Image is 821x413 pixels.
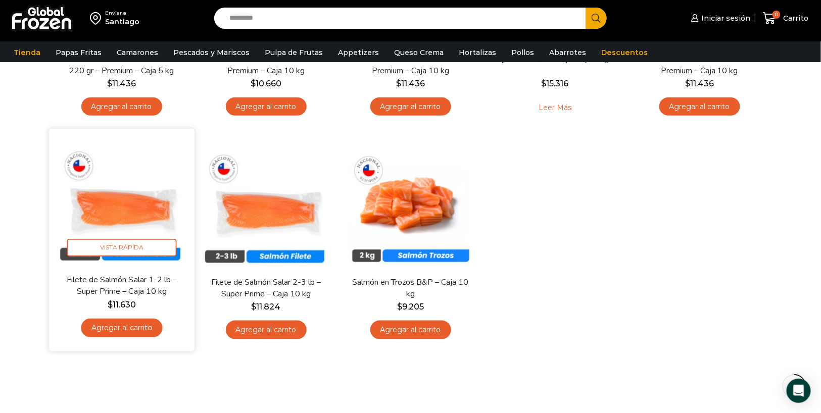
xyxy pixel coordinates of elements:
a: Agregar al carrito: “Salmón en Porciones de 180 a 220 gr - Premium - Caja 5 kg” [81,97,162,116]
a: Iniciar sesión [689,8,750,28]
span: Vista Rápida [67,239,176,256]
a: Agregar al carrito: “Filete de Salmón Salar 1-2 lb - Super Prime - Caja 10 kg” [81,319,162,337]
div: Enviar a [105,10,139,17]
span: $ [685,79,690,88]
a: Filete de Salmón Salar 2-3 lb – Super Prime – Caja 10 kg [208,277,324,300]
bdi: 9.205 [397,302,424,312]
a: 0 Carrito [760,7,811,30]
div: Santiago [105,17,139,27]
bdi: 11.630 [107,300,135,309]
bdi: 11.436 [685,79,714,88]
bdi: 15.316 [542,79,569,88]
a: Filete de Salmón Salar 1-2 lb – Super Prime – Caja 10 kg [63,274,180,298]
a: Salmón en Porciones de 180 a 220 gr – Premium – Caja 5 kg [63,54,179,77]
a: Agregar al carrito: “Filete de Salmón Salar 2-3 lb - Super Prime - Caja 10 kg” [226,321,307,339]
a: Queso Crema [389,43,449,62]
bdi: 11.436 [396,79,425,88]
bdi: 10.660 [251,79,281,88]
a: Camarones [112,43,163,62]
span: $ [542,79,547,88]
a: Filete de Salmón Coho 2-3 lb – Premium – Caja 10 kg [641,54,757,77]
a: Agregar al carrito: “Filete de Salmón Salar 2-3 lb - Premium - Caja 10 kg” [370,97,451,116]
span: $ [107,300,112,309]
a: Pollos [506,43,539,62]
a: Descuentos [596,43,653,62]
span: Iniciar sesión [699,13,750,23]
a: Agregar al carrito: “Filete de Salmón Salar 1-2 lb – Premium - Caja 10 kg” [226,97,307,116]
a: Pescados y Mariscos [168,43,255,62]
a: Abarrotes [544,43,591,62]
div: Open Intercom Messenger [787,379,811,403]
a: Pulpa de Frutas [260,43,328,62]
img: address-field-icon.svg [90,10,105,27]
span: $ [252,302,257,312]
span: 0 [772,11,781,19]
a: Tienda [9,43,45,62]
a: Agregar al carrito: “Salmón en Trozos B&P – Caja 10 kg” [370,321,451,339]
a: Filete de Salmón Salar 2-3 lb – Premium – Caja 10 kg [352,54,468,77]
span: $ [107,79,112,88]
span: $ [396,79,401,88]
a: Appetizers [333,43,384,62]
span: Carrito [781,13,808,23]
span: $ [251,79,256,88]
span: $ [397,302,402,312]
a: Salmón en Trozos B&P – Caja 10 kg [352,277,468,300]
a: Filete de Salmón Salar 1-2 lb – Premium – Caja 10 kg [208,54,324,77]
a: Hortalizas [454,43,501,62]
bdi: 11.824 [252,302,281,312]
a: Papas Fritas [51,43,107,62]
a: Agregar al carrito: “Filete de Salmón Coho 2-3 lb - Premium - Caja 10 kg” [659,97,740,116]
button: Search button [586,8,607,29]
bdi: 11.436 [107,79,136,88]
a: Leé más sobre “Salmón Ahumado Laminado - Caja 5 kg” [523,97,587,119]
